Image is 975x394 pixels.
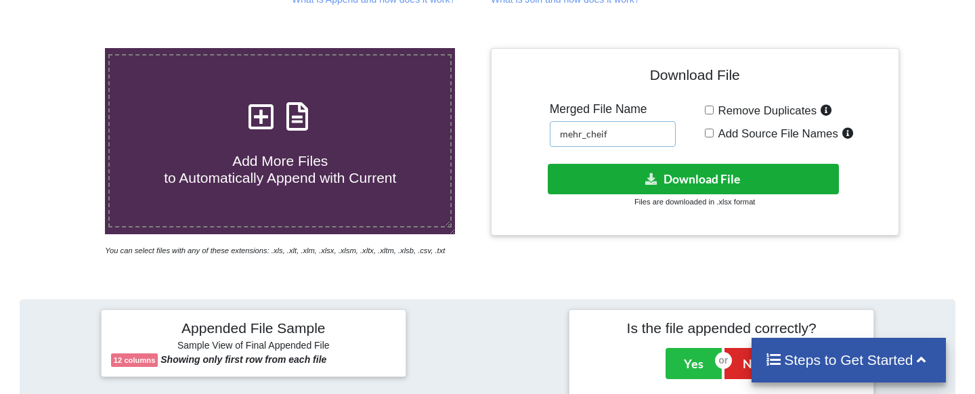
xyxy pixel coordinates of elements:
[765,351,932,368] h4: Steps to Get Started
[724,348,777,379] button: No
[714,127,838,140] span: Add Source File Names
[550,121,676,147] input: Enter File Name
[111,320,396,338] h4: Appended File Sample
[579,320,864,336] h4: Is the file appended correctly?
[550,102,676,116] h5: Merged File Name
[666,348,722,379] button: Yes
[111,340,396,353] h6: Sample View of Final Appended File
[105,246,445,255] i: You can select files with any of these extensions: .xls, .xlt, .xlm, .xlsx, .xlsm, .xltx, .xltm, ...
[634,198,755,206] small: Files are downloaded in .xlsx format
[548,164,838,194] button: Download File
[714,104,817,117] span: Remove Duplicates
[164,153,396,185] span: Add More Files to Automatically Append with Current
[160,354,326,365] b: Showing only first row from each file
[114,356,156,364] b: 12 columns
[501,58,889,97] h4: Download File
